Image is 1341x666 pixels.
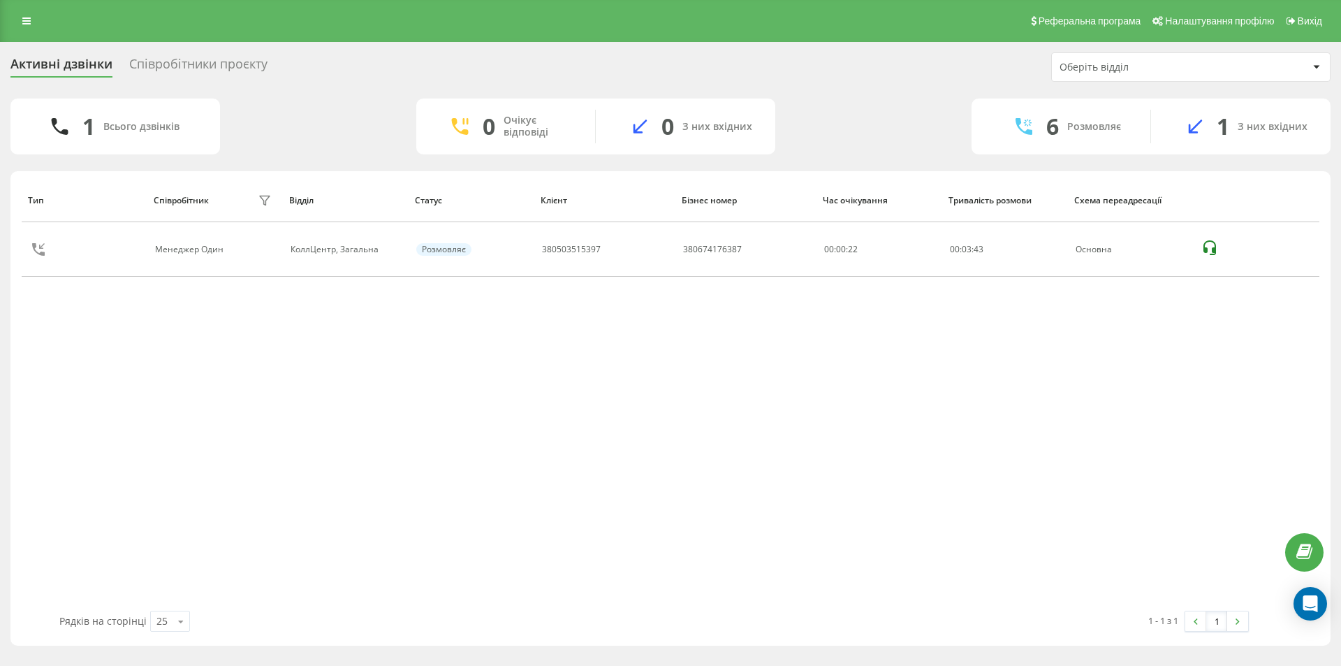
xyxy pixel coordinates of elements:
div: З них вхідних [682,121,752,133]
div: 0 [661,113,674,140]
div: З них вхідних [1238,121,1307,133]
div: 380674176387 [683,245,742,254]
span: Реферальна програма [1039,15,1141,27]
div: Бізнес номер [682,196,809,205]
div: 1 [1217,113,1229,140]
span: 00 [950,243,960,255]
div: : : [950,245,983,254]
div: Менеджер Один [155,245,227,254]
span: 03 [962,243,972,255]
a: 1 [1206,611,1227,631]
div: Схема переадресації [1074,196,1187,205]
div: Активні дзвінки [10,57,112,78]
div: Всього дзвінків [103,121,179,133]
div: Співробітники проєкту [129,57,268,78]
div: 380503515397 [542,245,601,254]
div: Час очікування [823,196,935,205]
div: Розмовляє [416,243,471,256]
div: Тривалість розмови [948,196,1061,205]
div: 25 [156,614,168,628]
div: Оберіть відділ [1060,61,1226,73]
div: Очікує відповіді [504,115,574,138]
div: 00:00:22 [824,245,935,254]
div: Розмовляє [1067,121,1121,133]
div: 1 - 1 з 1 [1148,614,1178,628]
div: Основна [1076,245,1186,254]
span: Вихід [1298,15,1322,27]
div: Співробітник [154,196,209,205]
div: КоллЦентр, Загальна [291,245,401,254]
div: Клієнт [541,196,668,205]
div: Тип [28,196,140,205]
div: 1 [82,113,95,140]
div: 0 [483,113,495,140]
div: Статус [415,196,527,205]
div: Відділ [289,196,402,205]
span: Налаштування профілю [1165,15,1274,27]
div: Open Intercom Messenger [1294,587,1327,621]
div: 6 [1046,113,1059,140]
span: Рядків на сторінці [59,614,147,628]
span: 43 [974,243,983,255]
